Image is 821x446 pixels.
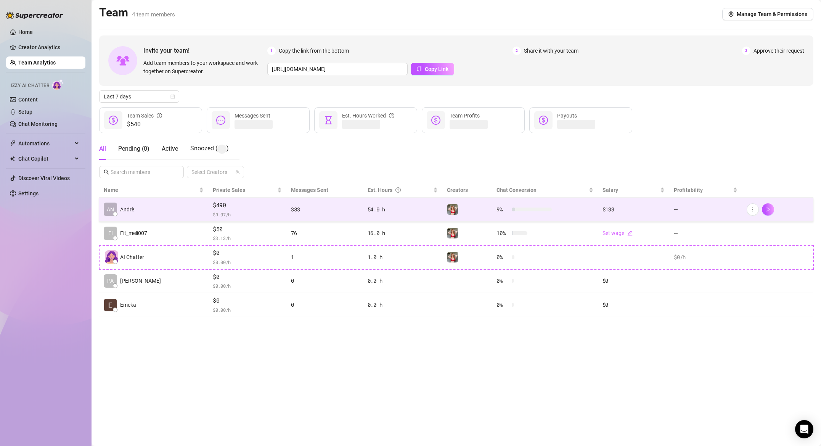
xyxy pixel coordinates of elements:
span: Messages Sent [235,113,270,119]
span: 0 % [496,253,509,261]
div: 383 [291,205,358,214]
img: AI Chatter [52,79,64,90]
span: $50 [213,225,282,234]
div: 1 [291,253,358,261]
a: Discover Viral Videos [18,175,70,181]
h2: Team [99,5,175,20]
a: Set wageedit [602,230,633,236]
div: 0 [291,277,358,285]
img: Chat Copilot [10,156,15,161]
div: Open Intercom Messenger [795,420,813,438]
img: fit_meli007 [447,204,458,215]
a: Home [18,29,33,35]
span: Last 7 days [104,91,175,102]
input: Search members [111,168,173,176]
a: Settings [18,190,39,196]
span: Snoozed ( ) [190,145,229,152]
td: — [669,198,742,222]
span: AN [107,205,114,214]
span: hourglass [324,116,333,125]
div: 16.0 h [368,229,438,237]
span: message [216,116,225,125]
img: fit_meli007 [447,252,458,262]
span: Private Sales [213,187,245,193]
span: $ 3.13 /h [213,234,282,242]
img: izzy-ai-chatter-avatar-DDCN_rTZ.svg [105,250,118,264]
span: question-circle [389,111,394,120]
span: Add team members to your workspace and work together on Supercreator. [143,59,264,76]
a: Content [18,97,38,103]
span: edit [627,230,633,236]
img: logo-BBDzfeDw.svg [6,11,63,19]
span: setting [728,11,734,17]
span: 4 team members [132,11,175,18]
span: Andrè [120,205,134,214]
th: Name [99,183,208,198]
a: Setup [18,109,32,115]
span: $ 0.00 /h [213,282,282,290]
span: $0 [213,296,282,305]
div: 54.0 h [368,205,438,214]
div: Team Sales [127,111,162,120]
span: thunderbolt [10,140,16,147]
span: calendar [170,94,175,99]
div: 0 [291,301,358,309]
div: All [99,144,106,153]
th: Creators [442,183,492,198]
span: Team Profits [450,113,480,119]
td: — [669,293,742,317]
span: question-circle [395,186,401,194]
span: $540 [127,120,162,129]
span: Izzy AI Chatter [11,82,49,89]
div: 76 [291,229,358,237]
div: 1.0 h [368,253,438,261]
span: [PERSON_NAME] [120,277,161,285]
span: Chat Copilot [18,153,72,165]
span: 9 % [496,205,509,214]
span: Active [162,145,178,152]
span: Share it with your team [524,47,578,55]
span: 2 [513,47,521,55]
span: Salary [602,187,618,193]
span: Automations [18,137,72,150]
div: $0 /h [674,253,737,261]
span: search [104,169,109,175]
span: more [750,207,755,212]
span: dollar-circle [431,116,440,125]
span: info-circle [157,111,162,120]
span: Invite your team! [143,46,267,55]
button: Manage Team & Permissions [722,8,813,20]
span: 0 % [496,301,509,309]
span: $0 [213,248,282,258]
div: $0 [602,301,665,309]
span: Name [104,186,198,194]
span: $490 [213,201,282,210]
td: — [669,269,742,293]
span: $ 0.00 /h [213,306,282,314]
span: $ 0.00 /h [213,258,282,266]
span: Fit_meli007 [120,229,147,237]
span: FI [108,229,113,237]
button: Copy Link [411,63,454,75]
span: 1 [267,47,276,55]
span: right [765,207,771,212]
a: Chat Monitoring [18,121,58,127]
span: 10 % [496,229,509,237]
span: Emeka [120,301,136,309]
span: Copy Link [425,66,448,72]
div: $133 [602,205,665,214]
span: copy [416,66,422,71]
div: $0 [602,277,665,285]
span: team [235,170,240,174]
span: Manage Team & Permissions [737,11,807,17]
span: Copy the link from the bottom [279,47,349,55]
a: Creator Analytics [18,41,79,53]
span: Payouts [557,113,577,119]
span: $ 9.07 /h [213,211,282,218]
span: PA [107,277,114,285]
span: 0 % [496,277,509,285]
a: Team Analytics [18,60,56,66]
img: Emeka [104,299,117,311]
span: dollar-circle [539,116,548,125]
span: Chat Conversion [496,187,537,193]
